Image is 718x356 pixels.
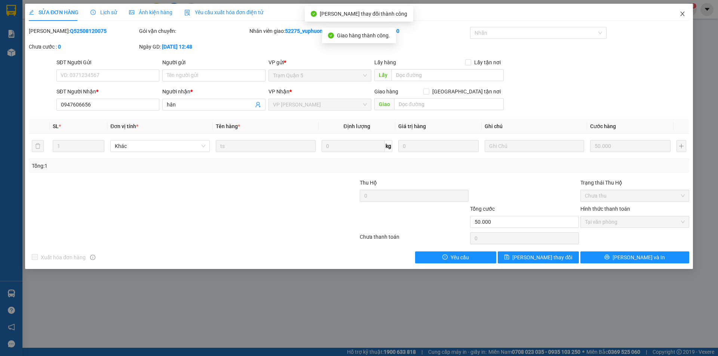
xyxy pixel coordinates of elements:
[451,253,469,261] span: Yêu cầu
[29,43,138,51] div: Chưa cước :
[585,190,685,201] span: Chưa thu
[504,254,509,260] span: save
[512,253,572,261] span: [PERSON_NAME] thay đổi
[590,140,671,152] input: 0
[273,99,367,110] span: VP Gành Hào
[29,10,34,15] span: edit
[216,123,240,129] span: Tên hàng
[580,251,689,263] button: printer[PERSON_NAME] và In
[32,162,277,170] div: Tổng: 1
[359,233,469,246] div: Chưa thanh toán
[285,28,336,34] b: 52275_vuphuong.hao
[162,58,265,66] div: Người gửi
[580,206,630,212] label: Hình thức thanh toán
[374,89,398,95] span: Giao hàng
[90,10,96,15] span: clock-circle
[29,27,138,35] div: [PERSON_NAME]:
[360,27,469,35] div: Cước rồi :
[613,253,665,261] span: [PERSON_NAME] và In
[255,102,261,108] span: user-add
[32,140,44,152] button: delete
[129,9,172,15] span: Ảnh kiện hàng
[115,140,205,152] span: Khác
[9,54,131,66] b: GỬI : VP [PERSON_NAME]
[162,44,192,50] b: [DATE] 12:48
[498,251,579,263] button: save[PERSON_NAME] thay đổi
[56,87,159,96] div: SĐT Người Nhận
[70,28,313,37] li: Hotline: 02839552959
[70,28,107,34] b: Q52508120075
[470,206,495,212] span: Tổng cước
[374,69,392,81] span: Lấy
[580,179,689,187] div: Trạng thái Thu Hộ
[385,140,392,152] span: kg
[139,43,248,51] div: Ngày GD:
[311,11,317,17] span: check-circle
[344,123,370,129] span: Định lượng
[90,9,117,15] span: Lịch sử
[320,11,407,17] span: [PERSON_NAME] thay đổi thành công
[184,9,263,15] span: Yêu cầu xuất hóa đơn điện tử
[398,140,479,152] input: 0
[53,123,59,129] span: SL
[29,9,79,15] span: SỬA ĐƠN HÀNG
[328,32,334,38] span: check-circle
[269,58,371,66] div: VP gửi
[38,253,89,261] span: Xuất hóa đơn hàng
[374,59,396,65] span: Lấy hàng
[337,32,390,38] span: Giao hàng thành công.
[676,140,686,152] button: plus
[398,123,426,129] span: Giá trị hàng
[58,44,61,50] b: 0
[590,123,616,129] span: Cước hàng
[672,4,693,25] button: Close
[139,27,248,35] div: Gói vận chuyển:
[90,255,95,260] span: info-circle
[429,87,504,96] span: [GEOGRAPHIC_DATA] tận nơi
[485,140,584,152] input: Ghi Chú
[471,58,504,66] span: Lấy tận nơi
[269,89,289,95] span: VP Nhận
[394,98,504,110] input: Dọc đường
[604,254,610,260] span: printer
[482,119,587,134] th: Ghi chú
[110,123,138,129] span: Đơn vị tính
[9,9,47,47] img: logo.jpg
[585,216,685,227] span: Tại văn phòng
[679,11,685,17] span: close
[162,87,265,96] div: Người nhận
[374,98,394,110] span: Giao
[392,69,504,81] input: Dọc đường
[273,70,367,81] span: Trạm Quận 5
[216,140,315,152] input: VD: Bàn, Ghế
[129,10,134,15] span: picture
[249,27,358,35] div: Nhân viên giao:
[415,251,496,263] button: exclamation-circleYêu cầu
[360,180,377,186] span: Thu Hộ
[70,18,313,28] li: 26 Phó Cơ Điều, Phường 12
[56,58,159,66] div: SĐT Người Gửi
[184,10,190,16] img: icon
[442,254,448,260] span: exclamation-circle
